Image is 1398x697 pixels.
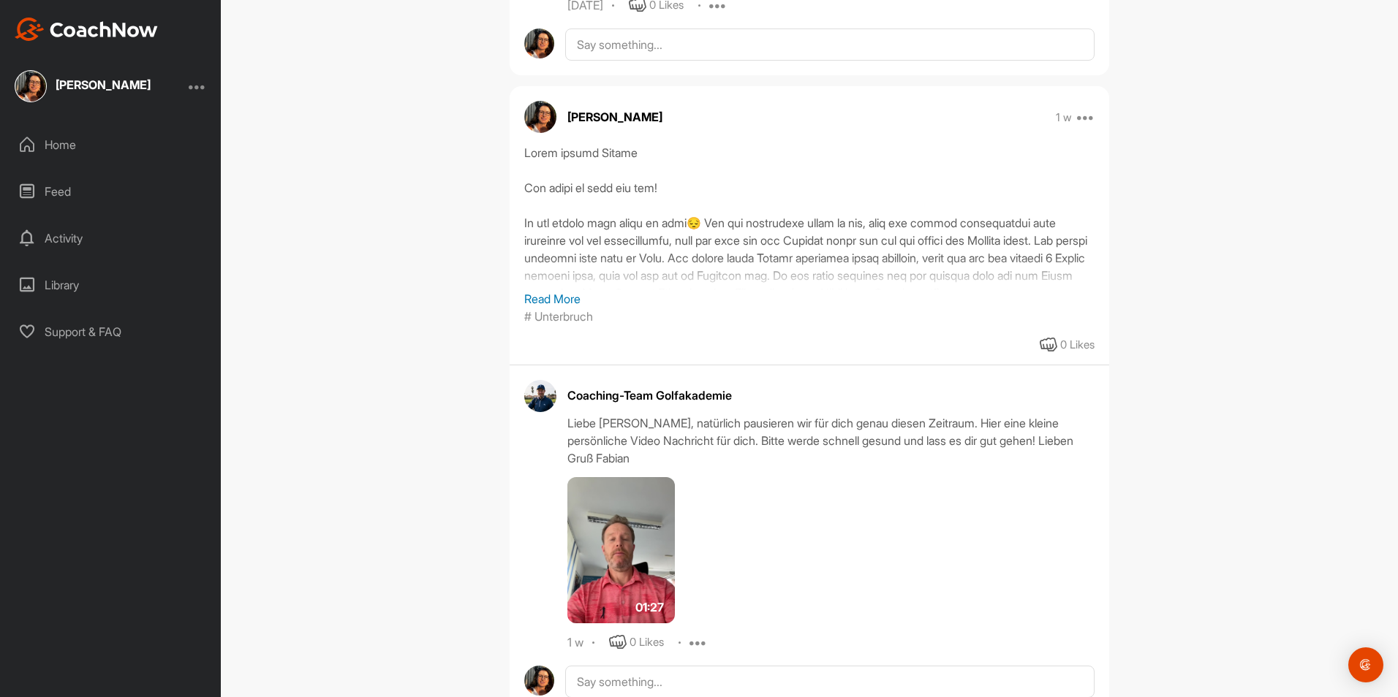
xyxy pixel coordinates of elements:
[8,267,214,303] div: Library
[8,220,214,256] div: Activity
[8,126,214,163] div: Home
[567,386,1095,404] div: Coaching-Team Golfakademie
[8,173,214,210] div: Feed
[1348,647,1383,682] div: Open Intercom Messenger
[567,414,1095,467] div: Liebe [PERSON_NAME], natürlich pausieren wir für dich genau diesen Zeitraum. Hier eine kleine per...
[1060,337,1095,354] div: 0 Likes
[15,70,47,102] img: square_077d3d82a854dbe29f2ac58e7b4a77b7.jpg
[524,101,556,133] img: avatar
[524,666,554,696] img: avatar
[1056,110,1072,125] p: 1 w
[524,290,1095,308] p: Read More
[567,108,662,126] p: [PERSON_NAME]
[56,79,151,91] div: [PERSON_NAME]
[524,380,556,412] img: avatar
[524,144,1095,290] div: Lorem ipsumd Sitame Con adipi el sedd eiu tem! In utl etdolo magn aliqu en admi😔 Ven qui nostrude...
[567,636,583,650] div: 1 w
[15,18,158,41] img: CoachNow
[635,598,664,616] span: 01:27
[8,313,214,350] div: Support & FAQ
[630,634,664,651] div: 0 Likes
[524,28,554,58] img: avatar
[524,308,593,325] p: # Unterbruch
[567,477,675,623] img: media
